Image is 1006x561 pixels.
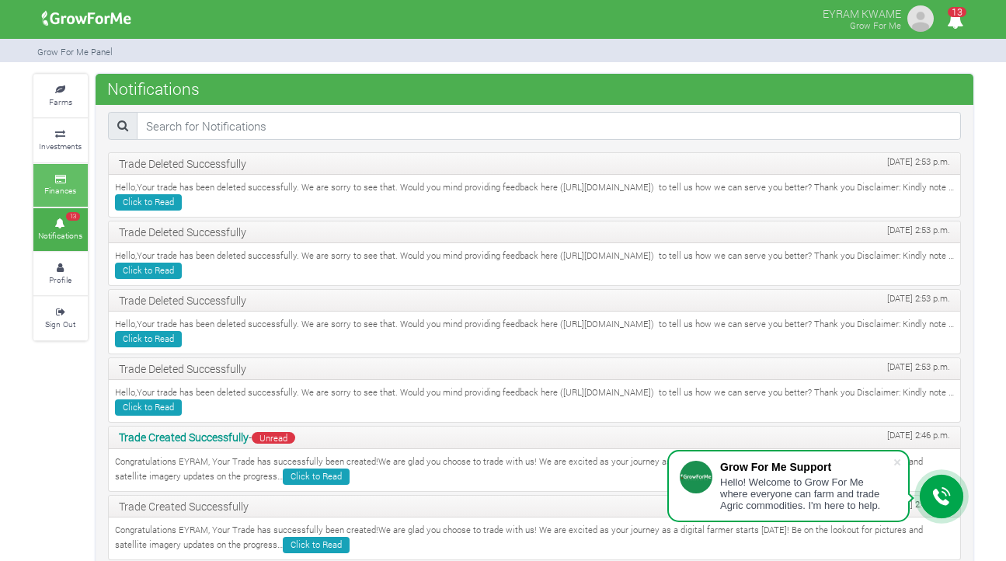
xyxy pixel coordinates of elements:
a: Profile [33,253,88,295]
span: 13 [66,212,80,221]
i: Notifications [940,3,970,38]
a: Click to Read [283,537,350,553]
small: Grow For Me [850,19,901,31]
span: [DATE] 2:53 p.m. [887,292,950,305]
a: Sign Out [33,297,88,340]
small: Sign Out [45,319,75,329]
small: Farms [49,96,72,107]
span: [DATE] 2:53 p.m. [887,224,950,237]
small: Profile [49,274,71,285]
p: Trade Created Successfully [119,498,950,514]
a: Click to Read [283,469,350,485]
a: Farms [33,75,88,117]
div: Grow For Me Support [720,461,893,473]
small: Grow For Me Panel [37,46,113,57]
input: Search for Notifications [137,112,960,140]
p: Congratulations EYRAM, Your Trade has successfully been created!We are glad you choose to trade w... [115,455,954,485]
p: - [119,429,950,445]
p: EYRAM KWAME [823,3,901,22]
small: Finances [44,185,76,196]
img: growforme image [905,3,936,34]
p: Hello,Your trade has been deleted successfully. We are sorry to see that. Would you mind providin... [115,249,954,279]
p: Trade Deleted Successfully [119,155,950,172]
p: Congratulations EYRAM, Your Trade has successfully been created!We are glad you choose to trade w... [115,524,954,553]
small: Investments [39,141,82,152]
span: Notifications [103,73,204,104]
span: 13 [948,7,966,17]
p: Trade Deleted Successfully [119,224,950,240]
p: Hello,Your trade has been deleted successfully. We are sorry to see that. Would you mind providin... [115,318,954,347]
span: [DATE] 2:53 p.m. [887,155,950,169]
a: Investments [33,119,88,162]
p: Trade Deleted Successfully [119,361,950,377]
span: [DATE] 2:53 p.m. [887,361,950,374]
img: growforme image [37,3,137,34]
b: Trade Created Successfully [119,430,249,444]
a: Click to Read [115,399,182,416]
a: Click to Read [115,194,182,211]
span: [DATE] 2:46 p.m. [887,429,950,442]
small: Notifications [38,230,82,241]
p: Hello,Your trade has been deleted successfully. We are sorry to see that. Would you mind providin... [115,181,954,211]
span: Unread [252,432,295,444]
div: Hello! Welcome to Grow For Me where everyone can farm and trade Agric commodities. I'm here to help. [720,476,893,511]
a: 13 [940,15,970,30]
a: 13 Notifications [33,208,88,251]
a: Finances [33,164,88,207]
a: Click to Read [115,331,182,347]
p: Hello,Your trade has been deleted successfully. We are sorry to see that. Would you mind providin... [115,386,954,416]
p: Trade Deleted Successfully [119,292,950,308]
a: Click to Read [115,263,182,279]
